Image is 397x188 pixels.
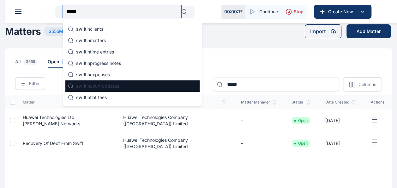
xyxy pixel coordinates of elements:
[358,81,376,88] p: Columns
[318,132,363,155] td: [DATE]
[76,72,87,77] span: swift
[224,9,243,15] p: 00 : 00 : 17
[29,80,40,87] span: Filter
[282,5,307,19] button: Stop
[233,132,284,155] td: -
[343,77,382,91] button: Columns
[62,59,76,65] span: 3533
[48,59,87,68] a: open3533
[76,72,110,78] p: in expenses
[241,100,276,105] span: matter manager
[15,77,45,90] button: Filter
[325,100,356,105] span: date created
[48,59,79,68] span: open
[245,5,282,19] button: Continue
[318,109,363,132] td: [DATE]
[294,118,308,123] li: Open
[76,83,119,89] p: in court updates
[76,37,106,44] p: in matters
[346,24,391,38] button: Add Matter
[15,59,48,68] a: all3555
[233,109,284,132] td: -
[23,141,83,146] a: Recovery Of Debt From Swift
[116,132,233,155] td: Huawei Technologies Company ([GEOGRAPHIC_DATA]) Limited
[371,100,384,105] span: actions
[23,115,80,126] a: Huawei Technologies Ltd [PERSON_NAME] Networks
[15,59,40,68] span: all
[23,100,108,105] span: matter
[259,9,278,15] span: Continue
[76,83,87,89] span: swift
[44,27,81,36] span: 3555 Matters
[76,49,87,54] span: swift
[294,9,304,15] span: Stop
[305,24,341,38] button: Import
[76,49,114,55] p: in time entries
[76,26,87,32] span: swift
[76,26,103,32] p: in clients
[326,9,358,15] span: Create New
[314,5,371,19] button: Create New
[76,60,121,66] p: in progress notes
[76,95,87,100] span: swift
[292,100,310,105] span: status
[76,94,107,101] p: in flat fees
[76,60,87,66] span: swift
[5,26,41,37] h1: Matters
[294,141,308,146] li: Open
[116,109,233,132] td: Huawei Technologies Company ([GEOGRAPHIC_DATA]) Limited
[76,38,87,43] span: swift
[23,59,38,65] span: 3555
